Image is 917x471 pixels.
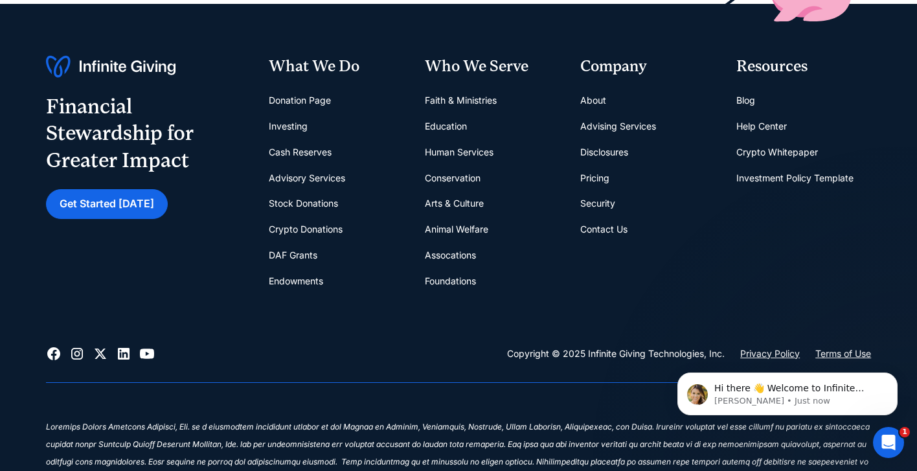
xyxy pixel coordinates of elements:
a: Conservation [425,165,481,191]
a: Endowments [269,268,323,294]
a: Disclosures [580,139,628,165]
a: Security [580,190,615,216]
div: Financial Stewardship for Greater Impact [46,93,249,174]
a: Arts & Culture [425,190,484,216]
a: Investing [269,113,308,139]
a: Cash Reserves [269,139,332,165]
a: Donation Page [269,87,331,113]
div: What We Do [269,56,403,78]
a: Crypto Donations [269,216,343,242]
a: Faith & Ministries [425,87,497,113]
a: Assocations [425,242,476,268]
a: Foundations [425,268,476,294]
a: Human Services [425,139,493,165]
a: Investment Policy Template [736,165,854,191]
a: Education [425,113,467,139]
div: ‍ ‍ ‍ [46,404,871,421]
a: Advising Services [580,113,656,139]
a: Blog [736,87,755,113]
a: Animal Welfare [425,216,488,242]
a: Crypto Whitepaper [736,139,818,165]
div: Copyright © 2025 Infinite Giving Technologies, Inc. [507,346,725,362]
span: 1 [900,427,910,437]
a: Contact Us [580,216,628,242]
a: About [580,87,606,113]
a: DAF Grants [269,242,317,268]
a: Get Started [DATE] [46,189,168,218]
iframe: Intercom notifications message [658,345,917,436]
a: Stock Donations [269,190,338,216]
div: Resources [736,56,871,78]
a: Advisory Services [269,165,345,191]
div: Company [580,56,715,78]
iframe: Intercom live chat [873,427,904,458]
a: Pricing [580,165,609,191]
a: Help Center [736,113,787,139]
div: Who We Serve [425,56,560,78]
